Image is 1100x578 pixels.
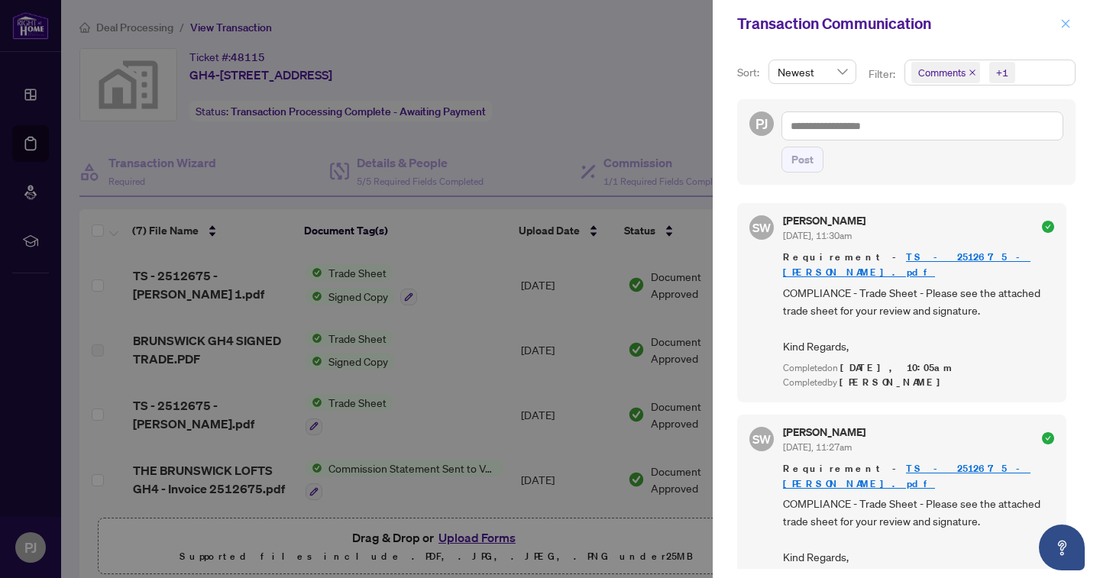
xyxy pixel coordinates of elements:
[781,147,823,173] button: Post
[783,462,1030,490] a: TS - 2512675 - [PERSON_NAME].pdf
[869,66,898,82] p: Filter:
[783,215,865,226] h5: [PERSON_NAME]
[969,69,976,76] span: close
[783,284,1054,356] span: COMPLIANCE - Trade Sheet - Please see the attached trade sheet for your review and signature. Kin...
[918,65,966,80] span: Comments
[783,361,1054,376] div: Completed on
[737,64,762,81] p: Sort:
[1060,18,1071,29] span: close
[737,12,1056,35] div: Transaction Communication
[755,113,768,134] span: PJ
[783,495,1054,567] span: COMPLIANCE - Trade Sheet - Please see the attached trade sheet for your review and signature. Kin...
[783,427,865,438] h5: [PERSON_NAME]
[783,230,852,241] span: [DATE], 11:30am
[783,250,1030,279] a: TS - 2512675 - [PERSON_NAME].pdf
[783,250,1054,280] span: Requirement -
[840,361,954,374] span: [DATE], 10:05am
[996,65,1008,80] div: +1
[911,62,980,83] span: Comments
[752,218,772,237] span: SW
[783,461,1054,492] span: Requirement -
[752,429,772,448] span: SW
[840,376,949,389] span: [PERSON_NAME]
[783,441,852,453] span: [DATE], 11:27am
[778,60,847,83] span: Newest
[1039,525,1085,570] button: Open asap
[1042,221,1054,233] span: check-circle
[783,376,1054,390] div: Completed by
[1042,432,1054,444] span: check-circle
